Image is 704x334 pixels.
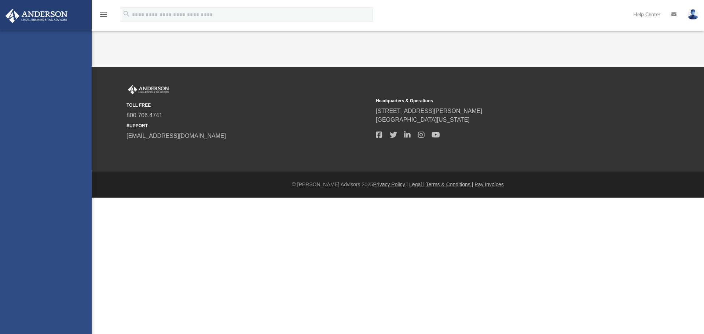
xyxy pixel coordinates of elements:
i: menu [99,10,108,19]
img: Anderson Advisors Platinum Portal [3,9,70,23]
a: menu [99,14,108,19]
small: SUPPORT [126,122,371,129]
a: [EMAIL_ADDRESS][DOMAIN_NAME] [126,133,226,139]
a: Pay Invoices [474,181,503,187]
a: Legal | [409,181,425,187]
small: Headquarters & Operations [376,98,620,104]
img: User Pic [687,9,698,20]
div: © [PERSON_NAME] Advisors 2025 [92,181,704,188]
small: TOLL FREE [126,102,371,109]
a: Terms & Conditions | [426,181,473,187]
a: [GEOGRAPHIC_DATA][US_STATE] [376,117,470,123]
a: [STREET_ADDRESS][PERSON_NAME] [376,108,482,114]
a: Privacy Policy | [373,181,408,187]
i: search [122,10,131,18]
a: 800.706.4741 [126,112,162,118]
img: Anderson Advisors Platinum Portal [126,85,170,95]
